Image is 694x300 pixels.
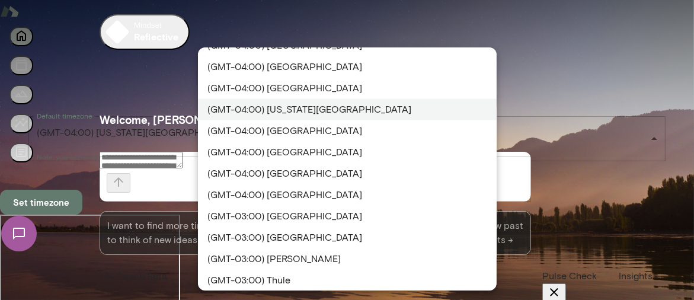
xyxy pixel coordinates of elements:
[198,184,497,206] li: (GMT-04:00) [GEOGRAPHIC_DATA]
[198,163,497,184] li: (GMT-04:00) [GEOGRAPHIC_DATA]
[198,142,497,163] li: (GMT-04:00) [GEOGRAPHIC_DATA]
[198,78,497,99] li: (GMT-04:00) [GEOGRAPHIC_DATA]
[198,206,497,227] li: (GMT-03:00) [GEOGRAPHIC_DATA]
[198,99,497,120] li: (GMT-04:00) [US_STATE][GEOGRAPHIC_DATA]
[198,120,497,142] li: (GMT-04:00) [GEOGRAPHIC_DATA]
[198,56,497,78] li: (GMT-04:00) [GEOGRAPHIC_DATA]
